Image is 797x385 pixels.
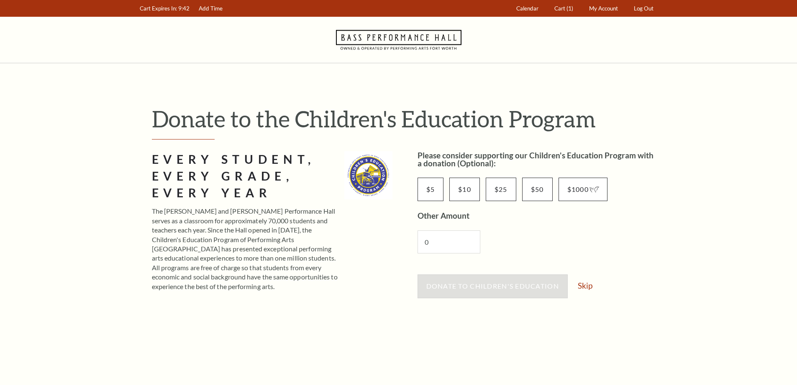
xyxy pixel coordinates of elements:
[589,5,618,12] span: My Account
[152,105,658,132] h1: Donate to the Children's Education Program
[178,5,190,12] span: 9:42
[578,282,592,289] a: Skip
[426,282,559,290] span: Donate to Children's Education
[418,211,469,220] label: Other Amount
[152,207,338,291] p: The [PERSON_NAME] and [PERSON_NAME] Performance Hall serves as a classroom for approximately 70,0...
[418,274,568,298] button: Donate to Children's Education
[449,178,480,201] input: $10
[585,0,622,17] a: My Account
[140,5,177,12] span: Cart Expires In:
[512,0,542,17] a: Calendar
[554,5,565,12] span: Cart
[522,178,553,201] input: $50
[344,151,392,199] img: cep_logo_2022_standard_335x335.jpg
[486,178,516,201] input: $25
[418,150,653,168] label: Please consider supporting our Children's Education Program with a donation (Optional):
[418,178,444,201] input: $5
[630,0,657,17] a: Log Out
[152,151,338,202] h2: Every Student, Every Grade, Every Year
[559,178,607,201] input: $1000
[550,0,577,17] a: Cart (1)
[566,5,573,12] span: (1)
[516,5,538,12] span: Calendar
[195,0,226,17] a: Add Time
